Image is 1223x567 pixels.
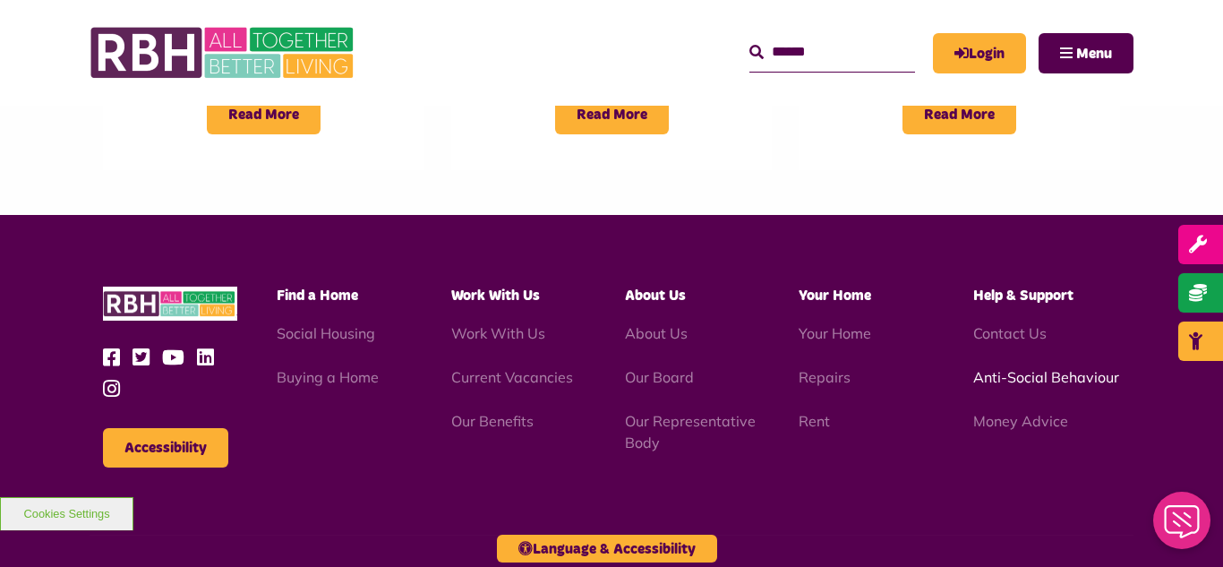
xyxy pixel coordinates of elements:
[973,288,1073,303] span: Help & Support
[451,412,534,430] a: Our Benefits
[625,412,756,451] a: Our Representative Body
[277,288,358,303] span: Find a Home
[1076,47,1112,61] span: Menu
[207,95,321,134] span: Read More
[555,95,669,134] span: Read More
[902,95,1016,134] span: Read More
[1039,33,1133,73] button: Navigation
[973,324,1047,342] a: Contact Us
[451,368,573,386] a: Current Vacancies
[749,33,915,72] input: Search
[277,368,379,386] a: Buying a Home
[625,368,694,386] a: Our Board
[103,428,228,468] button: Accessibility
[799,368,851,386] a: Repairs
[973,368,1119,386] a: Anti-Social Behaviour
[277,324,375,342] a: Social Housing - open in a new tab
[451,324,545,342] a: Work With Us
[497,535,717,563] button: Language & Accessibility
[973,412,1068,430] a: Money Advice
[90,18,358,88] img: RBH
[933,33,1026,73] a: MyRBH
[451,288,540,303] span: Work With Us
[103,287,237,322] img: RBH
[1142,486,1223,567] iframe: Netcall Web Assistant for live chat
[625,288,686,303] span: About Us
[799,324,871,342] a: Your Home
[799,412,830,430] a: Rent
[799,288,871,303] span: Your Home
[625,324,688,342] a: About Us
